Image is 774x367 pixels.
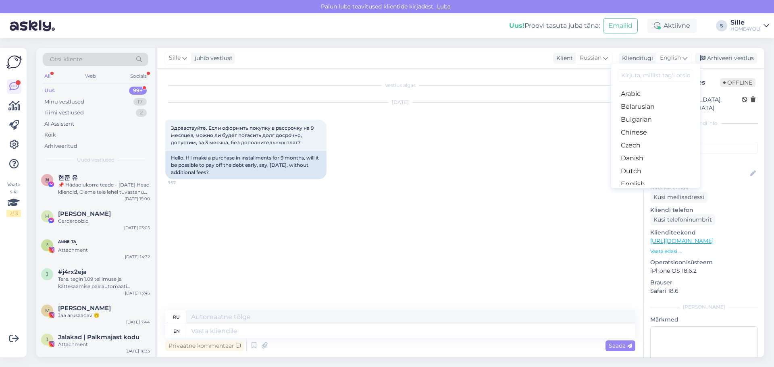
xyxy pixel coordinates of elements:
span: Mari Klst [58,305,111,312]
div: 2 / 3 [6,210,21,217]
a: Bulgarian [611,113,700,126]
div: [DATE] 15:00 [125,196,150,202]
div: Vaata siia [6,181,21,217]
div: All [43,71,52,81]
div: [DATE] 23:05 [124,225,150,231]
p: iPhone OS 18.6.2 [650,267,758,275]
input: Lisa tag [650,142,758,154]
p: Kliendi email [650,183,758,192]
span: Jalakad | Palkmajast kodu [58,334,139,341]
div: Web [83,71,98,81]
div: 17 [133,98,147,106]
span: Sille [169,54,181,62]
div: [PERSON_NAME] [650,303,758,311]
span: Halja Kivi [58,210,111,218]
p: Kliendi telefon [650,206,758,214]
p: Operatsioonisüsteem [650,258,758,267]
div: 2 [136,109,147,117]
div: AI Assistent [44,120,74,128]
span: H [45,213,49,219]
span: ᴬᴺᴺᴱ ᵀᴬ. [58,239,77,247]
div: Arhiveeri vestlus [695,53,757,64]
div: [DATE] [165,99,635,106]
span: Offline [720,78,755,87]
span: Здравствуйте. Если оформить покупку в рассрочку на 9 месяцев, можно ли будет погасить долг досроч... [171,125,315,145]
div: Attachment [58,341,150,348]
button: Emailid [603,18,638,33]
span: English [660,54,681,62]
span: ᴬ [46,242,48,248]
p: Brauser [650,278,758,287]
img: Askly Logo [6,54,22,70]
b: Uus! [509,22,524,29]
a: Czech [611,139,700,152]
div: Klient [553,54,573,62]
div: HOME4YOU [730,26,760,32]
div: Küsi telefoninumbrit [650,214,715,225]
div: ru [173,310,180,324]
div: 📌 Hädaolukorra teade – [DATE] Head kliendid, Oleme teie lehel tuvastanud sisu, mis [PERSON_NAME] ... [58,181,150,196]
span: 9:57 [168,180,198,186]
input: Lisa nimi [651,169,749,178]
input: Kirjuta, millist tag'i otsid [618,69,693,82]
a: Chinese [611,126,700,139]
div: Kliendi info [650,120,758,127]
span: Otsi kliente [50,55,82,64]
a: Belarusian [611,100,700,113]
div: [DATE] 14:32 [125,254,150,260]
div: Arhiveeritud [44,142,77,150]
span: M [45,307,50,313]
div: en [173,324,180,338]
p: Klienditeekond [650,228,758,237]
p: Märkmed [650,315,758,324]
div: [DATE] 7:44 [126,319,150,325]
a: SilleHOME4YOU [730,19,769,32]
p: Vaata edasi ... [650,248,758,255]
span: #j4rx2eja [58,268,87,276]
div: Klienditugi [619,54,653,62]
span: Russian [580,54,601,62]
span: Saada [609,342,632,349]
div: Attachment [58,247,150,254]
div: [DATE] 16:33 [125,348,150,354]
div: juhib vestlust [191,54,233,62]
a: [URL][DOMAIN_NAME] [650,237,714,245]
div: Privaatne kommentaar [165,340,244,351]
div: Aktiivne [647,19,697,33]
a: Arabic [611,87,700,100]
div: [DATE] 13:45 [125,290,150,296]
div: S [716,20,727,31]
div: 99+ [129,87,147,95]
span: Uued vestlused [77,156,114,164]
a: English [611,178,700,191]
span: Luba [435,3,453,10]
div: Uus [44,87,55,95]
div: Tiimi vestlused [44,109,84,117]
div: Proovi tasuta juba täna: [509,21,600,31]
span: 현준 유 [58,174,78,181]
div: Küsi meiliaadressi [650,192,707,203]
span: 현 [45,177,50,183]
div: Hello. If I make a purchase in installments for 9 months, will it be possible to pay off the debt... [165,151,327,179]
span: j [46,271,48,277]
div: Kõik [44,131,56,139]
div: Garderoobid [58,218,150,225]
div: Sille [730,19,760,26]
a: Dutch [611,165,700,178]
div: Minu vestlused [44,98,84,106]
a: Danish [611,152,700,165]
p: Kliendi tag'id [650,132,758,140]
span: J [46,336,48,342]
div: Tere. tegin 1.09 tellimuse ja kättesaamise pakiautomaati [GEOGRAPHIC_DATA] Lasnamägi aga pole vee... [58,276,150,290]
div: Jaa arusaadav 🙃 [58,312,150,319]
div: Socials [129,71,148,81]
p: Safari 18.6 [650,287,758,295]
div: Vestlus algas [165,82,635,89]
p: Kliendi nimi [650,157,758,166]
